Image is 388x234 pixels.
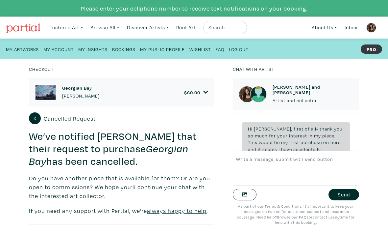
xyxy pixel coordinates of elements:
[366,23,376,33] img: phpThumb.php
[229,44,248,53] a: Log Out
[258,146,261,152] span: it
[208,23,241,32] input: Search
[248,132,254,139] span: so
[29,66,54,72] small: Checkout
[46,21,86,34] a: Featured Art
[29,130,214,167] h3: We’ve notified [PERSON_NAME] that their request to purchase has been cancelled.
[334,126,343,132] span: you
[184,90,200,95] h6: $
[289,139,299,145] span: first
[78,44,108,53] a: My Insights
[323,139,329,145] span: on
[322,132,336,139] span: piece.
[6,46,39,52] small: My Artworks
[277,132,288,139] span: your
[187,89,200,96] span: 60.00
[87,21,122,34] a: Browse All
[34,116,36,121] small: X
[35,84,56,101] img: phpThumb.php
[6,44,39,53] a: My Artworks
[259,139,273,145] span: would
[62,85,100,99] a: Georgian Bay [PERSON_NAME]
[29,174,214,200] p: Do you have another piece that is available for them? Or are you open to commissions? We hope you...
[330,139,341,145] span: here
[248,139,257,145] span: This
[112,46,135,52] small: Bookings
[255,132,268,139] span: much
[342,21,360,34] a: Inbox
[309,21,340,34] a: About Us
[140,46,185,52] small: My Public Profile
[294,126,303,132] span: first
[273,84,353,96] h6: [PERSON_NAME] and [PERSON_NAME]
[289,132,307,139] span: interest
[279,146,280,152] span: I
[112,44,135,53] a: Bookings
[314,132,321,139] span: my
[43,44,74,53] a: My Account
[281,139,288,145] span: my
[313,215,333,219] a: contact us
[78,46,108,52] small: My Insights
[229,46,248,52] small: Log Out
[328,189,359,200] button: Send
[320,126,333,132] span: thank
[184,89,208,95] a: $60.00
[233,66,274,72] small: Chat with artist
[274,139,280,145] span: be
[237,204,355,225] small: As part of our Terms & Conditions, it's important to keep your messages on Partial for customer s...
[293,146,321,152] span: accidentally
[44,114,96,123] span: Cancelled Request
[308,132,313,139] span: in
[262,146,277,152] span: seems
[140,44,185,53] a: My Public Profile
[43,46,74,52] small: My Account
[301,139,322,145] span: purchase
[281,146,292,152] span: have
[305,126,310,132] span: of
[277,215,309,219] a: Browse our FAQs
[189,44,211,53] a: Wishlist
[254,126,292,132] span: [PERSON_NAME],
[215,46,224,52] small: FAQ
[248,146,256,152] span: and
[361,44,382,54] strong: PRO
[311,126,318,132] span: all-
[250,86,267,102] img: avatar.png
[239,86,255,102] img: phpThumb.php
[81,5,307,12] a: Please enter your cellphone number to receive text notifications on your booking.
[215,44,224,53] a: FAQ
[248,126,253,132] span: Hi
[173,21,199,34] a: Rent Art
[62,85,100,91] h6: Georgian Bay
[273,97,353,104] p: Artist and collector
[124,21,172,34] a: Discover Artists
[29,206,214,215] p: If you need any support with Partial, we’re .
[269,132,276,139] span: for
[147,207,206,215] a: always happy to help
[29,143,188,167] em: Georgian Bay
[62,92,100,100] p: [PERSON_NAME]
[189,46,211,52] small: Wishlist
